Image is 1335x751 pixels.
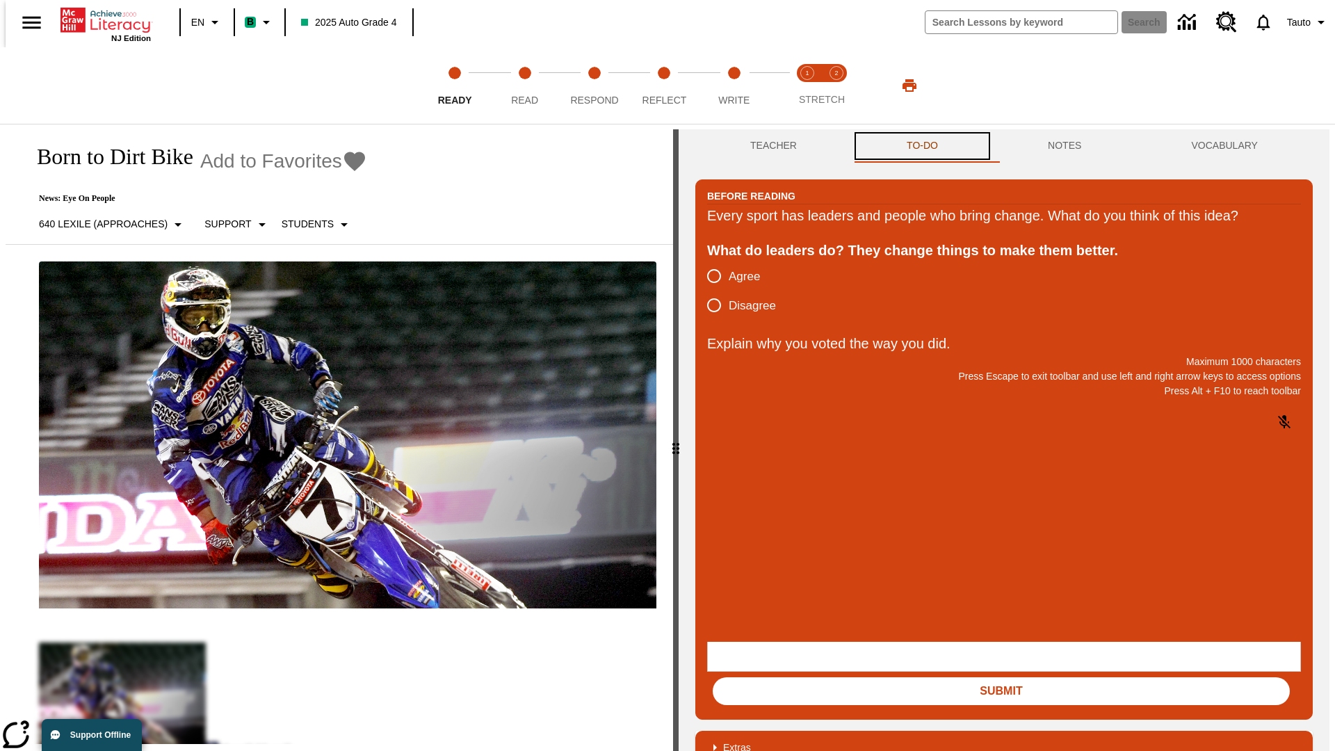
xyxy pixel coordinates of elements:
button: Click to activate and allow voice recognition [1268,405,1301,439]
button: Add to Favorites - Born to Dirt Bike [200,149,367,173]
h1: Born to Dirt Bike [22,144,193,170]
span: Respond [570,95,618,106]
button: Ready step 1 of 5 [414,47,495,124]
span: Agree [729,268,760,286]
span: Reflect [642,95,687,106]
span: Support Offline [70,730,131,740]
span: Write [718,95,750,106]
span: NJ Edition [111,34,151,42]
button: NOTES [993,129,1136,163]
button: Stretch Read step 1 of 2 [787,47,827,124]
p: Press Escape to exit toolbar and use left and right arrow keys to access options [707,369,1301,384]
div: Home [60,5,151,42]
body: Explain why you voted the way you did. Maximum 1000 characters Press Alt + F10 to reach toolbar P... [6,11,203,24]
button: Print [887,73,932,98]
h2: Before Reading [707,188,795,204]
a: Notifications [1245,4,1281,40]
img: Motocross racer James Stewart flies through the air on his dirt bike. [39,261,656,609]
span: Disagree [729,297,776,315]
div: Every sport has leaders and people who bring change. What do you think of this idea? [707,204,1301,227]
button: Respond step 3 of 5 [554,47,635,124]
div: What do leaders do? They change things to make them better. [707,239,1301,261]
div: Press Enter or Spacebar and then press right and left arrow keys to move the slider [673,129,679,751]
p: Support [204,217,251,232]
div: poll [707,261,787,320]
span: Tauto [1287,15,1311,30]
p: Explain why you voted the way you did. [707,332,1301,355]
button: VOCABULARY [1136,129,1313,163]
div: reading [6,129,673,744]
p: Students [282,217,334,232]
text: 2 [834,70,838,76]
button: Write step 5 of 5 [694,47,775,124]
button: Language: EN, Select a language [185,10,229,35]
a: Resource Center, Will open in new tab [1208,3,1245,41]
span: STRETCH [799,94,845,105]
button: Submit [713,677,1290,705]
button: Profile/Settings [1281,10,1335,35]
a: Data Center [1170,3,1208,42]
text: 1 [805,70,809,76]
button: Reflect step 4 of 5 [624,47,704,124]
div: activity [679,129,1329,751]
span: Read [511,95,538,106]
button: Boost Class color is mint green. Change class color [239,10,280,35]
button: Support Offline [42,719,142,751]
button: TO-DO [852,129,993,163]
input: search field [925,11,1117,33]
p: News: Eye On People [22,193,367,204]
p: Maximum 1000 characters [707,355,1301,369]
button: Select Lexile, 640 Lexile (Approaches) [33,212,192,237]
span: Ready [438,95,472,106]
span: B [247,13,254,31]
button: Scaffolds, Support [199,212,275,237]
span: 2025 Auto Grade 4 [301,15,397,30]
button: Read step 2 of 5 [484,47,565,124]
button: Teacher [695,129,852,163]
button: Stretch Respond step 2 of 2 [816,47,857,124]
p: 640 Lexile (Approaches) [39,217,168,232]
span: Add to Favorites [200,150,342,172]
div: Instructional Panel Tabs [695,129,1313,163]
p: Press Alt + F10 to reach toolbar [707,384,1301,398]
button: Open side menu [11,2,52,43]
span: EN [191,15,204,30]
button: Select Student [276,212,358,237]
